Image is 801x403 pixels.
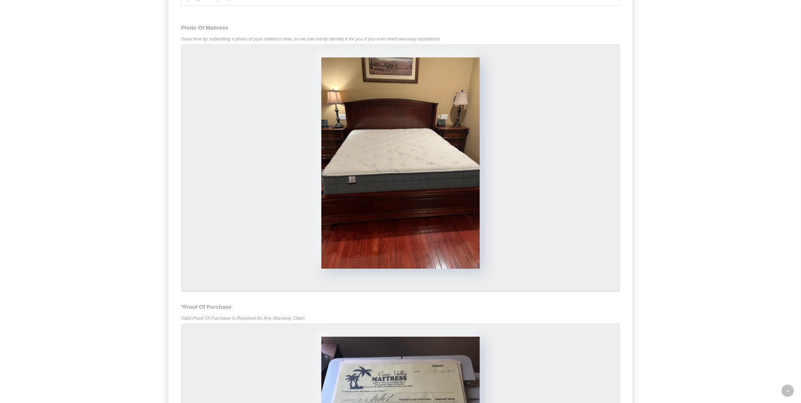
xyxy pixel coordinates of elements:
[181,302,620,313] span: *Proof Of Purchase
[181,22,620,33] span: Photo Of Mattress
[321,57,480,269] img: Z
[782,385,794,397] a: Back to top
[181,313,620,324] small: Valid Proof Of Purchase Is Required for Any Warranty Claim
[181,33,620,44] small: Save time by submitting a photo of your mattress now, so we can easily identify it for you if you...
